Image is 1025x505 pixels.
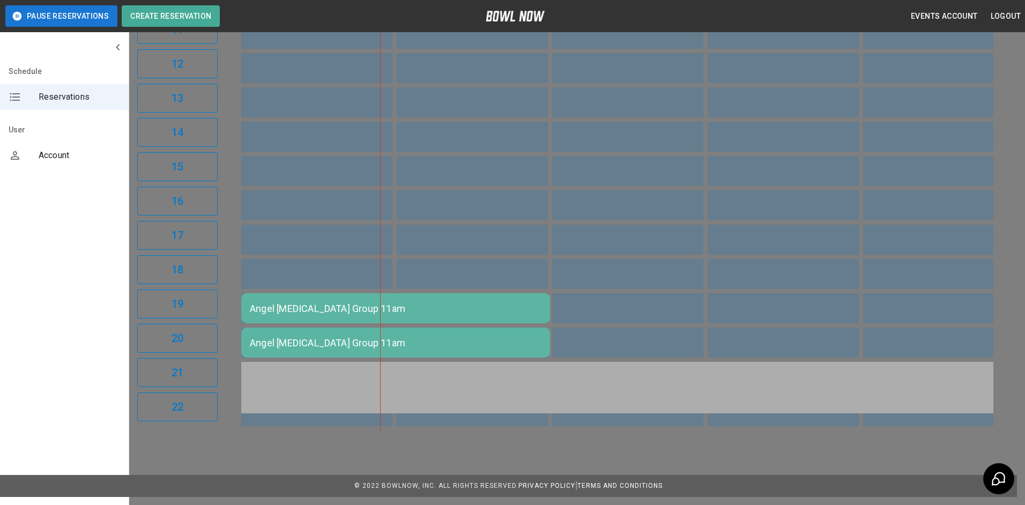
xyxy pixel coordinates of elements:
h6: 22 [172,398,183,415]
h6: 15 [172,158,183,175]
button: Pause Reservations [5,5,117,27]
div: Angel [MEDICAL_DATA] Group 11am [250,337,541,348]
span: Reservations [39,91,120,103]
h6: 18 [172,261,183,278]
h6: 13 [172,90,183,107]
span: © 2022 BowlNow, Inc. All Rights Reserved. [354,482,518,489]
h6: 20 [172,330,183,347]
span: Account [39,149,120,162]
h6: 16 [172,192,183,210]
h6: 12 [172,55,183,72]
button: Create Reservation [122,5,220,27]
div: Angel [MEDICAL_DATA] Group 11am [250,303,541,314]
button: Logout [986,6,1025,26]
img: logo [486,11,545,21]
h6: 19 [172,295,183,313]
h6: 14 [172,124,183,141]
a: Privacy Policy [518,482,575,489]
h6: 21 [172,364,183,381]
button: Events Account [907,6,982,26]
a: Terms and Conditions [577,482,663,489]
h6: 17 [172,227,183,244]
